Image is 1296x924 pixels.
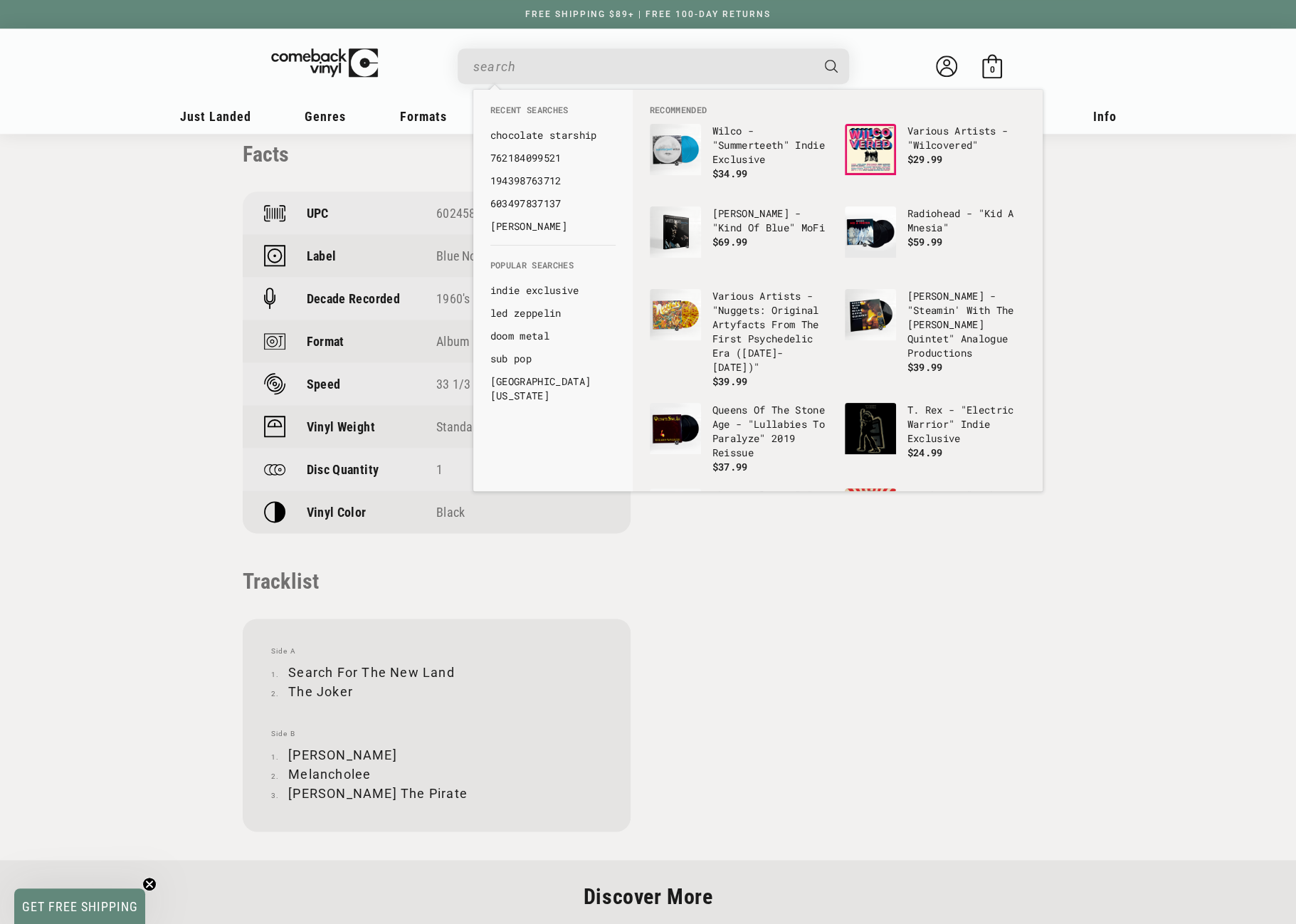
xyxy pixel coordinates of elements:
p: Various Artists - "Nuggets: Original Artyfacts From The First Psychedelic Era ([DATE]-[DATE])" [712,289,831,374]
p: [PERSON_NAME] - "Kind Of Blue" MoFi [712,206,831,235]
span: Side B [271,730,602,738]
li: default_suggestions: indie exclusive [483,279,623,302]
li: recent_searches: 762184099521 [483,147,623,169]
div: Search [458,48,849,84]
input: When autocomplete results are available use up and down arrows to review and enter to select [473,52,811,81]
li: default_products: Miles Davis - "Kind Of Blue" MoFi [643,199,838,282]
li: default_suggestions: hotel california [483,370,623,407]
a: indie exclusive [490,283,616,298]
span: $24.99 [907,446,943,459]
span: Just Landed [180,109,251,124]
li: recent_searches: elton john [483,215,623,238]
img: Wilco - "Summerteeth" Indie Exclusive [650,124,701,175]
span: $39.99 [907,360,943,374]
img: Miles Davis - "Kind Of Blue" MoFi [650,206,701,258]
img: Queens Of The Stone Age - "Lullabies To Paralyze" 2019 Reissue [650,403,701,454]
p: Various Artists - "Wilcovered" [907,124,1026,152]
a: doom metal [490,329,616,343]
a: chocolate starship [490,128,616,142]
span: $29.99 [907,152,943,166]
span: 1 [436,462,443,477]
p: Label [307,248,337,263]
li: Popular Searches [483,259,623,279]
a: Miles Davis - "Kind Of Blue" MoFi [PERSON_NAME] - "Kind Of Blue" MoFi $69.99 [650,206,831,275]
li: default_products: Radiohead - "Kid A Mnesia" [838,199,1033,282]
span: $34.99 [712,167,748,180]
a: sub pop [490,352,616,366]
button: Close teaser [142,877,157,891]
li: default_products: Various Artists - "Wilcovered" [838,117,1033,199]
li: recent_searches: 603497837137 [483,192,623,215]
div: Popular Searches [473,245,633,414]
span: $59.99 [907,235,943,248]
li: default_products: Queens Of The Stone Age - "Lullabies To Paralyze" 2019 Reissue [643,396,838,481]
img: Various Artists - "Nuggets: Original Artyfacts From The First Psychedelic Era (1965-1968)" [650,289,701,340]
a: 33 1/3 RPM [436,377,498,392]
p: Tracklist [243,569,631,594]
p: Disc Quantity [307,462,379,477]
a: Various Artists - "Wilcovered" Various Artists - "Wilcovered" $29.99 [845,124,1026,192]
li: default_suggestions: sub pop [483,347,623,370]
li: default_products: Wilco - "Summerteeth" Indie Exclusive [643,117,838,199]
span: $37.99 [712,460,748,473]
p: T. Rex - "Electric Warrior" Indie Exclusive [907,403,1026,446]
span: GET FREE SHIPPING [22,899,138,914]
a: T. Rex - "Electric Warrior" Indie Exclusive T. Rex - "Electric Warrior" Indie Exclusive $24.99 [845,403,1026,471]
a: Standard (120-150g) [436,419,544,434]
img: Various Artists - "Wilcovered" [845,124,896,175]
div: Recent Searches [473,90,633,245]
span: $69.99 [712,235,748,248]
p: Speed [307,377,341,392]
li: default_products: Miles Davis - "Steamin' With The Miles Davis Quintet" Analogue Productions [838,282,1033,382]
img: Incubus - "Light Grenades" Regular [845,488,896,540]
li: [PERSON_NAME] The Pirate [271,784,602,803]
li: The Joker [271,682,602,701]
li: default_products: Incubus - "Light Grenades" Regular [838,481,1033,564]
li: default_products: T. Rex - "Electric Warrior" Indie Exclusive [838,396,1033,478]
li: recent_searches: 194398763712 [483,169,623,192]
a: 762184099521 [490,151,616,165]
div: GET FREE SHIPPINGClose teaser [14,888,145,924]
a: Wilco - "Summerteeth" Indie Exclusive Wilco - "Summerteeth" Indie Exclusive $34.99 [650,124,831,192]
span: Genres [305,109,346,124]
a: 194398763712 [490,174,616,188]
p: UPC [307,206,329,221]
span: Side A [271,647,602,656]
a: FREE SHIPPING $89+ | FREE 100-DAY RETURNS [511,9,785,19]
a: [PERSON_NAME] [490,219,616,233]
button: Search [812,48,850,84]
span: Black [436,505,465,520]
a: Radiohead - "Kid A Mnesia" Radiohead - "Kid A Mnesia" $59.99 [845,206,1026,275]
p: Facts [243,142,631,167]
li: Melancholee [271,765,602,784]
p: Vinyl Weight [307,419,375,434]
p: Format [307,334,344,349]
a: [GEOGRAPHIC_DATA][US_STATE] [490,374,616,403]
li: Recent Searches [483,104,623,124]
li: Search For The New Land [271,663,602,682]
span: Formats [400,109,447,124]
p: Decade Recorded [307,291,400,306]
a: Blue Note [436,248,486,263]
div: Recommended [633,90,1043,491]
li: default_suggestions: doom metal [483,325,623,347]
a: led zeppelin [490,306,616,320]
p: Radiohead - "Kid A Mnesia" [907,206,1026,235]
img: Miles Davis - "Steamin' With The Miles Davis Quintet" Analogue Productions [845,289,896,340]
span: $39.99 [712,374,748,388]
li: recent_searches: chocolate starship [483,124,623,147]
li: default_suggestions: led zeppelin [483,302,623,325]
a: Miles Davis - "Steamin' With The Miles Davis Quintet" Analogue Productions [PERSON_NAME] - "Steam... [845,289,1026,374]
li: [PERSON_NAME] [271,745,602,765]
p: Incubus - "Light Grenades" Regular [907,488,1026,517]
p: Vinyl Color [307,505,367,520]
p: The Beatles - "1" [712,488,831,503]
li: default_products: Various Artists - "Nuggets: Original Artyfacts From The First Psychedelic Era (... [643,282,838,396]
img: Radiohead - "Kid A Mnesia" [845,206,896,258]
p: Wilco - "Summerteeth" Indie Exclusive [712,124,831,167]
a: 1960's [436,291,470,306]
a: 603497837137 [490,196,616,211]
a: The Beatles - "1" The Beatles - "1" [650,488,831,557]
p: [PERSON_NAME] - "Steamin' With The [PERSON_NAME] Quintet" Analogue Productions [907,289,1026,360]
a: Queens Of The Stone Age - "Lullabies To Paralyze" 2019 Reissue Queens Of The Stone Age - "Lullabi... [650,403,831,474]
